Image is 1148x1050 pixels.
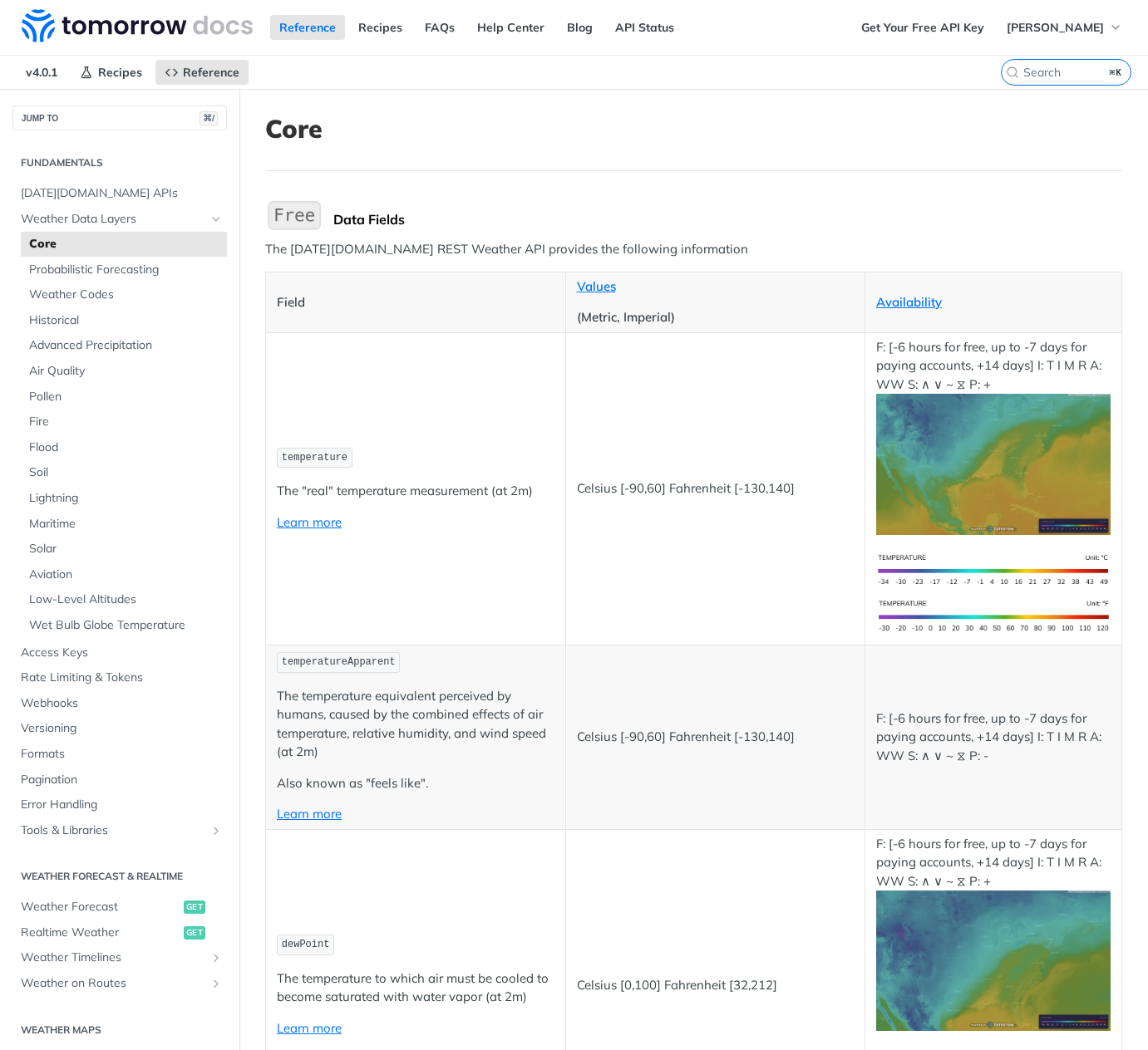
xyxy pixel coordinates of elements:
[29,262,223,278] span: Probabilistic Forecasting
[12,155,227,170] h2: Fundamentals
[209,824,223,837] button: Show subpages for Tools & Libraries
[333,211,1122,228] div: Data Fields
[12,181,227,206] a: [DATE][DOMAIN_NAME] APIs
[184,926,205,940] span: get
[577,278,616,294] a: Values
[21,587,227,612] a: Low-Level Altitudes
[22,9,253,42] img: Tomorrow.io Weather API Docs
[21,282,227,307] a: Weather Codes
[17,60,67,85] span: v4.0.1
[29,464,223,481] span: Soil
[21,925,180,941] span: Realtime Weather
[209,213,223,226] button: Hide subpages for Weather Data Layers
[21,232,227,257] a: Core
[558,15,602,40] a: Blog
[21,562,227,587] a: Aviation
[21,486,227,511] a: Lightning
[12,665,227,690] a: Rate Limiting & Tokens
[876,951,1111,967] span: Expand image
[12,971,227,996] a: Weather on RoutesShow subpages for Weather on Routes
[21,695,223,712] span: Webhooks
[876,455,1111,471] span: Expand image
[29,439,223,456] span: Flood
[277,1020,342,1036] a: Learn more
[29,389,223,405] span: Pollen
[29,414,223,430] span: Fire
[12,105,227,130] button: JUMP TO⌘/
[21,410,227,434] a: Fire
[29,516,223,532] span: Maritime
[277,687,554,762] p: The temperature equivalent perceived by humans, caused by the combined effects of air temperature...
[98,65,142,80] span: Recipes
[876,835,1111,1032] p: F: [-6 hours for free, up to -7 days for paying accounts, +14 days] I: T I M R A: WW S: ∧ ∨ ~ ⧖ P: +
[21,949,205,966] span: Weather Timelines
[12,1023,227,1038] h2: Weather Maps
[12,691,227,716] a: Webhooks
[29,591,223,608] span: Low-Level Altitudes
[21,975,205,992] span: Weather on Routes
[29,337,223,354] span: Advanced Precipitation
[12,945,227,970] a: Weather TimelinesShow subpages for Weather Timelines
[29,363,223,380] span: Air Quality
[29,490,223,507] span: Lightning
[29,287,223,303] span: Weather Codes
[12,716,227,741] a: Versioning
[282,656,396,668] span: temperatureApparent
[183,65,239,80] span: Reference
[876,709,1111,766] p: F: [-6 hours for free, up to -7 days for paying accounts, +14 days] I: T I M R A: WW S: ∧ ∨ ~ ⧖ P: -
[852,15,993,40] a: Get Your Free API Key
[12,920,227,945] a: Realtime Weatherget
[277,969,554,1007] p: The temperature to which air must be cooled to become saturated with water vapor (at 2m)
[282,452,347,464] span: temperature
[12,207,227,232] a: Weather Data LayersHide subpages for Weather Data Layers
[29,541,223,557] span: Solar
[21,460,227,485] a: Soil
[209,951,223,964] button: Show subpages for Weather Timelines
[21,211,205,228] span: Weather Data Layers
[606,15,683,40] a: API Status
[21,308,227,333] a: Historical
[277,482,554,501] p: The "real" temperature measurement (at 2m)
[876,561,1111,577] span: Expand image
[12,792,227,817] a: Error Handling
[577,479,855,498] p: Celsius [-90,60] Fahrenheit [-130,140]
[12,742,227,767] a: Formats
[21,435,227,460] a: Flood
[21,746,223,763] span: Formats
[1007,20,1104,35] span: [PERSON_NAME]
[876,338,1111,535] p: F: [-6 hours for free, up to -7 days for paying accounts, +14 days] I: T I M R A: WW S: ∧ ∨ ~ ⧖ P: +
[21,899,180,915] span: Weather Forecast
[21,512,227,537] a: Maritime
[21,385,227,410] a: Pollen
[21,797,223,813] span: Error Handling
[21,645,223,661] span: Access Keys
[71,60,151,85] a: Recipes
[21,772,223,788] span: Pagination
[184,900,205,914] span: get
[29,567,223,583] span: Aviation
[1106,64,1126,81] kbd: ⌘K
[277,514,342,530] a: Learn more
[277,806,342,822] a: Learn more
[21,613,227,638] a: Wet Bulb Globe Temperature
[277,293,554,312] p: Field
[12,895,227,920] a: Weather Forecastget
[12,640,227,665] a: Access Keys
[270,15,345,40] a: Reference
[21,537,227,562] a: Solar
[998,15,1131,40] button: [PERSON_NAME]
[200,111,218,125] span: ⌘/
[577,728,855,747] p: Celsius [-90,60] Fahrenheit [-130,140]
[265,114,1122,144] h1: Core
[577,976,855,995] p: Celsius [0,100] Fahrenheit [32,212]
[21,822,205,839] span: Tools & Libraries
[155,60,249,85] a: Reference
[468,15,554,40] a: Help Center
[21,359,227,384] a: Air Quality
[21,670,223,686] span: Rate Limiting & Tokens
[12,768,227,792] a: Pagination
[21,720,223,737] span: Versioning
[265,240,1122,259] p: The [DATE][DOMAIN_NAME] REST Weather API provides the following information
[209,977,223,990] button: Show subpages for Weather on Routes
[21,333,227,358] a: Advanced Precipitation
